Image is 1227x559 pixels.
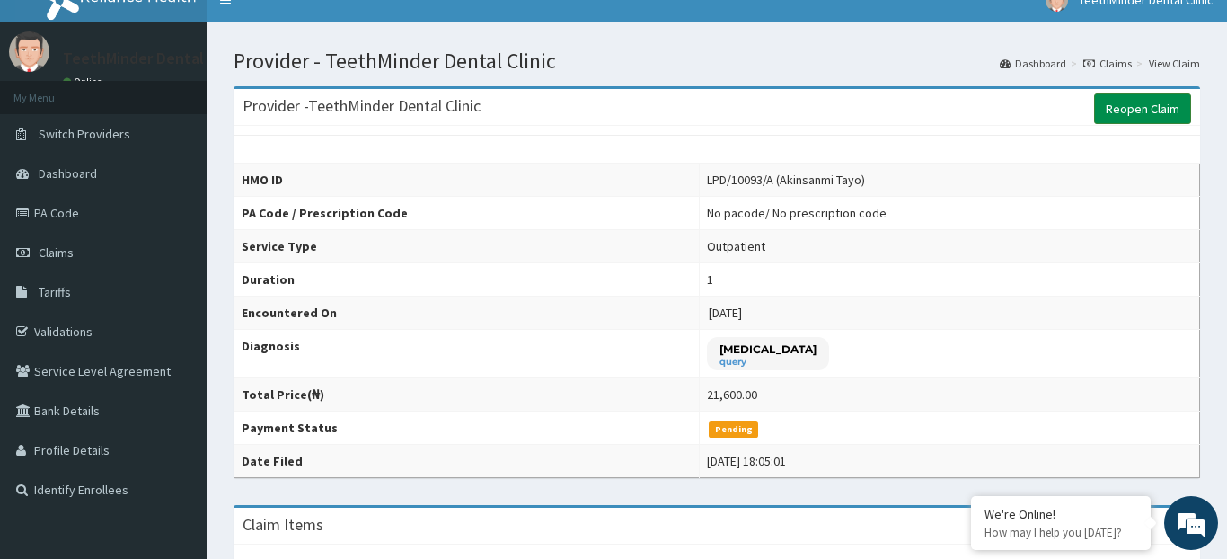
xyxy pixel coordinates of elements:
[984,506,1137,522] div: We're Online!
[707,237,765,255] div: Outpatient
[707,386,757,404] div: 21,600.00
[243,98,481,114] h3: Provider - TeethMinder Dental Clinic
[709,421,758,438] span: Pending
[1083,56,1132,71] a: Claims
[1000,56,1066,71] a: Dashboard
[39,284,71,300] span: Tariffs
[1094,93,1191,124] a: Reopen Claim
[63,75,106,88] a: Online
[707,204,887,222] div: No pacode / No prescription code
[234,330,700,378] th: Diagnosis
[719,342,817,357] p: [MEDICAL_DATA]
[984,525,1137,540] p: How may I help you today?
[707,171,865,189] div: LPD/10093/A (Akinsanmi Tayo)
[39,126,130,142] span: Switch Providers
[709,305,742,321] span: [DATE]
[719,358,817,367] small: query
[9,31,49,72] img: User Image
[234,49,1200,73] h1: Provider - TeethMinder Dental Clinic
[707,271,713,288] div: 1
[234,197,700,230] th: PA Code / Prescription Code
[39,244,74,261] span: Claims
[39,165,97,182] span: Dashboard
[234,263,700,297] th: Duration
[234,445,700,478] th: Date Filed
[234,412,700,445] th: Payment Status
[234,164,700,197] th: HMO ID
[234,230,700,263] th: Service Type
[1149,56,1200,71] a: View Claim
[243,517,323,533] h3: Claim Items
[63,50,245,67] p: TeethMinder Dental Clinic
[234,378,700,412] th: Total Price(₦)
[707,452,786,470] div: [DATE] 18:05:01
[234,297,700,330] th: Encountered On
